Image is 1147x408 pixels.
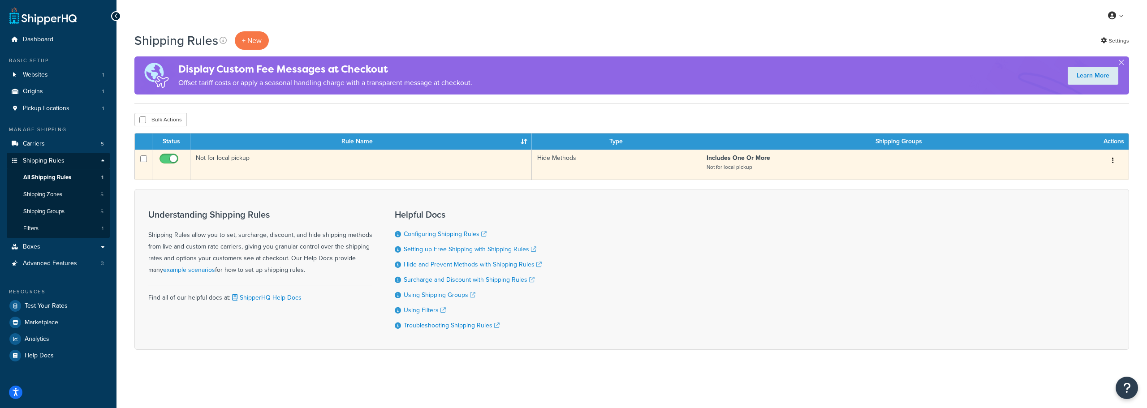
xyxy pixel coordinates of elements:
[7,203,110,220] li: Shipping Groups
[707,163,752,171] small: Not for local pickup
[7,100,110,117] li: Pickup Locations
[7,126,110,133] div: Manage Shipping
[1068,67,1118,85] a: Learn More
[178,62,472,77] h4: Display Custom Fee Messages at Checkout
[23,71,48,79] span: Websites
[148,210,372,276] div: Shipping Rules allow you to set, surcharge, discount, and hide shipping methods from live and cus...
[395,210,542,219] h3: Helpful Docs
[7,298,110,314] a: Test Your Rates
[7,220,110,237] a: Filters 1
[7,57,110,64] div: Basic Setup
[23,174,71,181] span: All Shipping Rules
[7,255,110,272] li: Advanced Features
[7,153,110,238] li: Shipping Rules
[25,352,54,360] span: Help Docs
[404,229,487,239] a: Configuring Shipping Rules
[7,314,110,331] a: Marketplace
[7,169,110,186] li: All Shipping Rules
[23,260,77,267] span: Advanced Features
[404,275,535,284] a: Surcharge and Discount with Shipping Rules
[102,105,104,112] span: 1
[100,191,103,198] span: 5
[102,225,103,232] span: 1
[25,302,68,310] span: Test Your Rates
[25,335,49,343] span: Analytics
[102,71,104,79] span: 1
[23,88,43,95] span: Origins
[1101,34,1129,47] a: Settings
[101,140,104,148] span: 5
[532,150,701,180] td: Hide Methods
[152,133,190,150] th: Status
[23,140,45,148] span: Carriers
[163,265,215,275] a: example scenarios
[23,243,40,251] span: Boxes
[23,105,69,112] span: Pickup Locations
[23,208,65,215] span: Shipping Groups
[7,83,110,100] a: Origins 1
[23,225,39,232] span: Filters
[101,260,104,267] span: 3
[7,331,110,347] a: Analytics
[1116,377,1138,399] button: Open Resource Center
[7,220,110,237] li: Filters
[404,245,536,254] a: Setting up Free Shipping with Shipping Rules
[7,67,110,83] a: Websites 1
[101,174,103,181] span: 1
[7,67,110,83] li: Websites
[7,186,110,203] a: Shipping Zones 5
[7,136,110,152] a: Carriers 5
[23,157,65,165] span: Shipping Rules
[148,210,372,219] h3: Understanding Shipping Rules
[7,83,110,100] li: Origins
[134,32,218,49] h1: Shipping Rules
[7,288,110,296] div: Resources
[404,290,475,300] a: Using Shipping Groups
[404,321,500,330] a: Troubleshooting Shipping Rules
[23,36,53,43] span: Dashboard
[7,169,110,186] a: All Shipping Rules 1
[7,203,110,220] a: Shipping Groups 5
[7,348,110,364] a: Help Docs
[9,7,77,25] a: ShipperHQ Home
[230,293,302,302] a: ShipperHQ Help Docs
[235,31,269,50] p: + New
[404,260,542,269] a: Hide and Prevent Methods with Shipping Rules
[707,153,770,163] strong: Includes One Or More
[7,31,110,48] a: Dashboard
[7,239,110,255] a: Boxes
[134,113,187,126] button: Bulk Actions
[23,191,62,198] span: Shipping Zones
[7,186,110,203] li: Shipping Zones
[190,133,532,150] th: Rule Name : activate to sort column ascending
[7,153,110,169] a: Shipping Rules
[148,285,372,304] div: Find all of our helpful docs at:
[190,150,532,180] td: Not for local pickup
[7,100,110,117] a: Pickup Locations 1
[404,305,446,315] a: Using Filters
[102,88,104,95] span: 1
[532,133,701,150] th: Type
[25,319,58,326] span: Marketplace
[701,133,1097,150] th: Shipping Groups
[1097,133,1129,150] th: Actions
[7,255,110,272] a: Advanced Features 3
[100,208,103,215] span: 5
[7,136,110,152] li: Carriers
[178,77,472,89] p: Offset tariff costs or apply a seasonal handling charge with a transparent message at checkout.
[134,56,178,94] img: duties-banner-06bc72dcb5fe05cb3f9472aba00be2ae8eb53ab6f0d8bb03d382ba314ac3c341.png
